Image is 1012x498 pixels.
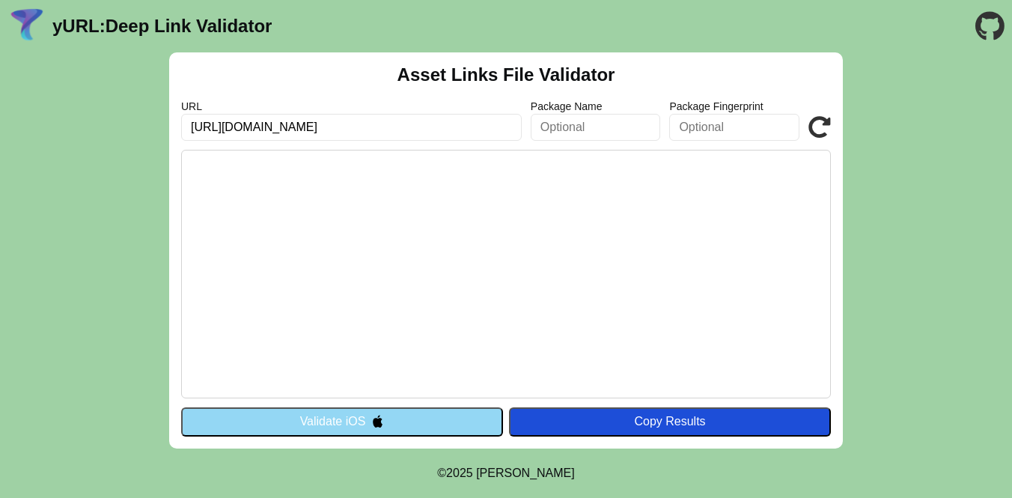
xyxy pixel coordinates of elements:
a: yURL:Deep Link Validator [52,16,272,37]
div: Copy Results [516,415,823,428]
a: Michael Ibragimchayev's Personal Site [476,467,575,479]
label: URL [181,100,522,112]
button: Copy Results [509,407,831,436]
label: Package Name [531,100,661,112]
footer: © [437,449,574,498]
img: yURL Logo [7,7,46,46]
span: 2025 [446,467,473,479]
h2: Asset Links File Validator [397,64,615,85]
input: Optional [531,114,661,141]
input: Optional [669,114,799,141]
img: appleIcon.svg [371,415,384,428]
input: Required [181,114,522,141]
label: Package Fingerprint [669,100,799,112]
button: Validate iOS [181,407,503,436]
